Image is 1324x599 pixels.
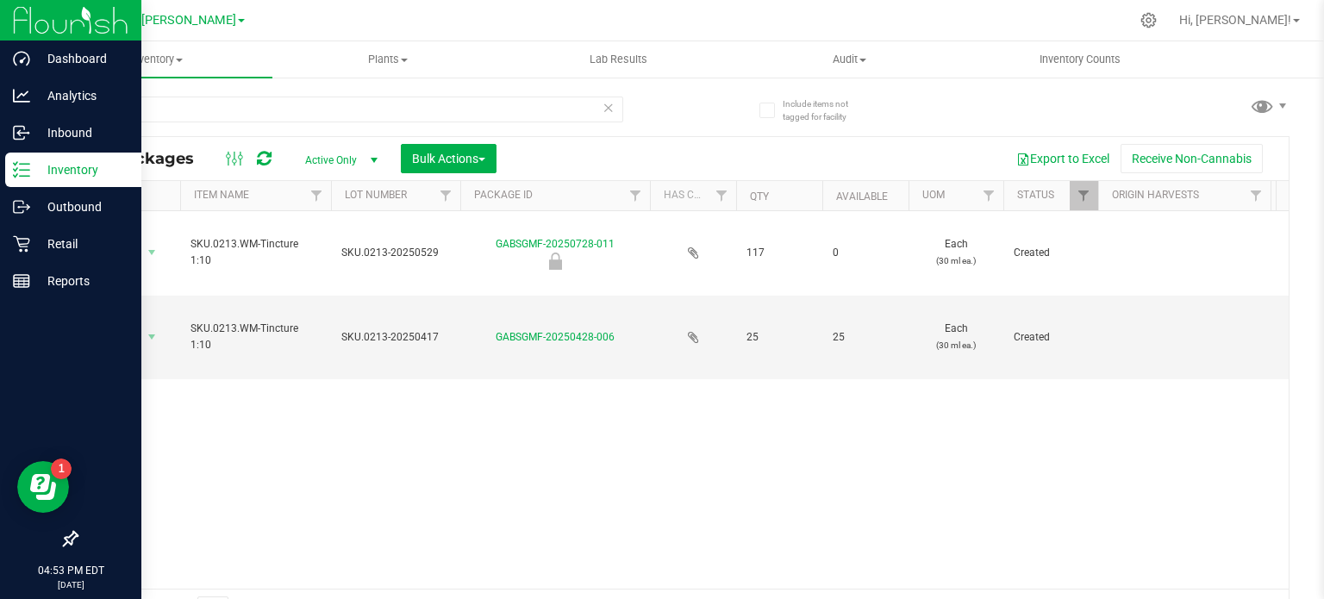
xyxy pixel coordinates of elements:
[194,189,249,201] a: Item Name
[13,124,30,141] inline-svg: Inbound
[17,461,69,513] iframe: Resource center
[734,41,965,78] a: Audit
[1014,245,1088,261] span: Created
[1179,13,1291,27] span: Hi, [PERSON_NAME]!
[141,325,163,349] span: select
[734,52,964,67] span: Audit
[922,189,945,201] a: UOM
[836,190,888,203] a: Available
[1138,12,1159,28] div: Manage settings
[41,41,272,78] a: Inventory
[41,52,272,67] span: Inventory
[746,245,812,261] span: 117
[13,87,30,104] inline-svg: Analytics
[919,253,993,269] p: (30 ml ea.)
[76,97,623,122] input: Search Package ID, Item Name, SKU, Lot or Part Number...
[108,13,236,28] span: GA4 - [PERSON_NAME]
[141,240,163,265] span: select
[919,321,993,353] span: Each
[30,234,134,254] p: Retail
[90,149,211,168] span: All Packages
[503,41,734,78] a: Lab Results
[30,48,134,69] p: Dashboard
[8,578,134,591] p: [DATE]
[603,97,615,119] span: Clear
[1112,189,1199,201] a: Origin Harvests
[51,459,72,479] iframe: Resource center unread badge
[1016,52,1144,67] span: Inventory Counts
[412,152,485,165] span: Bulk Actions
[746,329,812,346] span: 25
[1017,189,1054,201] a: Status
[30,197,134,217] p: Outbound
[303,181,331,210] a: Filter
[273,52,503,67] span: Plants
[833,245,898,261] span: 0
[1005,144,1121,173] button: Export to Excel
[1070,181,1098,210] a: Filter
[8,563,134,578] p: 04:53 PM EDT
[783,97,869,123] span: Include items not tagged for facility
[566,52,671,67] span: Lab Results
[272,41,503,78] a: Plants
[190,236,321,269] span: SKU.0213.WM-Tincture 1:10
[458,253,653,270] div: Newly Received
[432,181,460,210] a: Filter
[708,181,736,210] a: Filter
[13,198,30,215] inline-svg: Outbound
[13,50,30,67] inline-svg: Dashboard
[30,271,134,291] p: Reports
[30,159,134,180] p: Inventory
[345,189,407,201] a: Lot Number
[13,235,30,253] inline-svg: Retail
[190,321,321,353] span: SKU.0213.WM-Tincture 1:10
[1121,144,1263,173] button: Receive Non-Cannabis
[401,144,496,173] button: Bulk Actions
[30,122,134,143] p: Inbound
[750,190,769,203] a: Qty
[833,329,898,346] span: 25
[621,181,650,210] a: Filter
[13,161,30,178] inline-svg: Inventory
[13,272,30,290] inline-svg: Reports
[975,181,1003,210] a: Filter
[919,236,993,269] span: Each
[496,331,615,343] a: GABSGMF-20250428-006
[965,41,1196,78] a: Inventory Counts
[341,245,450,261] span: SKU.0213-20250529
[1242,181,1271,210] a: Filter
[30,85,134,106] p: Analytics
[341,329,450,346] span: SKU.0213-20250417
[919,337,993,353] p: (30 ml ea.)
[650,181,736,211] th: Has COA
[1014,329,1088,346] span: Created
[496,238,615,250] a: GABSGMF-20250728-011
[474,189,533,201] a: Package ID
